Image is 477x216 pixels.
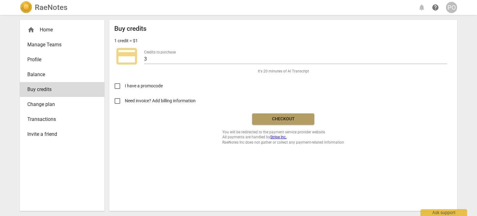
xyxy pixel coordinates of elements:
[20,37,104,52] a: Manage Teams
[20,127,104,142] a: Invite a friend
[125,83,163,89] span: I have a promocode
[430,2,441,13] a: Help
[27,56,92,63] span: Profile
[20,82,104,97] a: Buy credits
[257,116,309,122] span: Checkout
[27,26,92,34] div: Home
[27,116,92,123] span: Transactions
[432,4,439,11] span: help
[114,38,138,44] p: 1 credit = $1
[35,3,67,12] h2: RaeNotes
[20,1,32,14] img: Logo
[144,50,176,54] label: Credits to purchase
[114,25,147,33] h2: Buy credits
[252,113,314,125] button: Checkout
[27,71,92,78] span: Balance
[27,101,92,108] span: Change plan
[27,26,35,34] span: home
[27,86,92,93] span: Buy credits
[27,131,92,138] span: Invite a friend
[20,52,104,67] a: Profile
[222,130,344,145] span: You will be redirected to the payment service provider website. All payments are handled by RaeNo...
[20,22,104,37] div: Home
[420,209,467,216] div: Ask support
[258,69,309,74] span: It's 20 minutes of AI Transcript
[20,112,104,127] a: Transactions
[20,67,104,82] a: Balance
[270,135,287,139] a: Stripe Inc.
[20,1,67,14] a: LogoRaeNotes
[20,97,104,112] a: Change plan
[125,98,197,104] span: Need invoice? Add billing information
[446,2,457,13] button: PO
[114,44,139,69] span: credit_card
[27,41,92,48] span: Manage Teams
